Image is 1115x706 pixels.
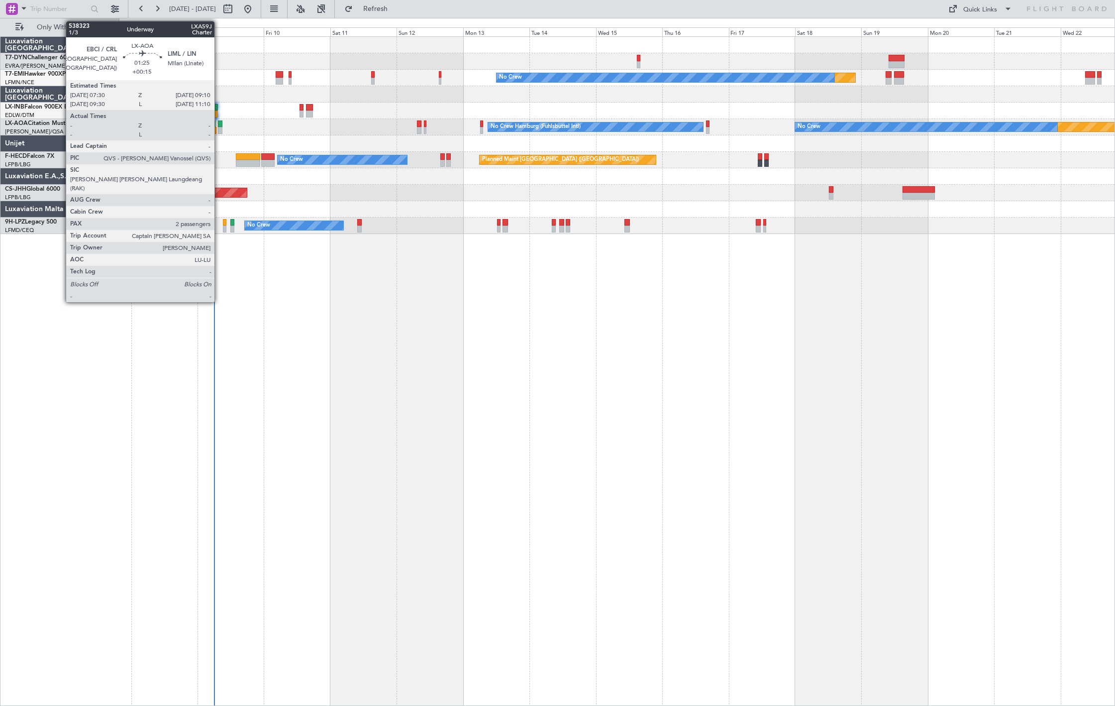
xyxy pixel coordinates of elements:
a: [PERSON_NAME]/QSA [5,128,64,135]
div: Sun 12 [397,27,463,36]
div: Sat 18 [795,27,861,36]
button: Refresh [340,1,400,17]
div: Quick Links [964,5,998,15]
div: Wed 8 [131,27,198,36]
span: [DATE] - [DATE] [169,4,216,13]
span: LX-INB [5,104,24,110]
span: Only With Activity [26,24,105,31]
a: LX-INBFalcon 900EX EASy II [5,104,84,110]
div: Tue 21 [994,27,1060,36]
a: T7-EMIHawker 900XP [5,71,66,77]
button: Only With Activity [11,19,108,35]
div: Tue 14 [529,27,596,36]
div: Mon 20 [928,27,994,36]
button: Quick Links [944,1,1017,17]
div: No Crew [499,70,522,85]
div: No Crew [247,218,270,233]
a: T7-DYNChallenger 604 [5,55,70,61]
span: F-HECD [5,153,27,159]
span: CS-JHH [5,186,26,192]
div: No Crew Hamburg (Fuhlsbuttel Intl) [491,119,581,134]
div: [DATE] [121,20,138,28]
span: 9H-LPZ [5,219,25,225]
div: No Crew [798,119,820,134]
a: F-HECDFalcon 7X [5,153,54,159]
a: LFMD/CEQ [5,227,34,234]
a: 9H-LPZLegacy 500 [5,219,57,225]
div: Sat 11 [330,27,397,36]
a: LFPB/LBG [5,161,31,168]
span: Refresh [355,5,397,12]
div: Thu 9 [198,27,264,36]
div: No Crew [280,152,303,167]
span: LX-AOA [5,120,28,126]
div: Mon 13 [463,27,529,36]
input: Trip Number [30,1,88,16]
a: LFMN/NCE [5,79,34,86]
div: Thu 16 [662,27,728,36]
a: EVRA/[PERSON_NAME] [5,62,67,70]
span: T7-DYN [5,55,27,61]
div: Fri 10 [264,27,330,36]
div: Planned Maint [GEOGRAPHIC_DATA] ([GEOGRAPHIC_DATA]) [482,152,639,167]
div: Sun 19 [861,27,927,36]
a: EDLW/DTM [5,112,34,119]
a: LFPB/LBG [5,194,31,201]
span: T7-EMI [5,71,24,77]
a: CS-JHHGlobal 6000 [5,186,60,192]
a: LX-AOACitation Mustang [5,120,76,126]
div: Fri 17 [729,27,795,36]
div: Wed 15 [596,27,662,36]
